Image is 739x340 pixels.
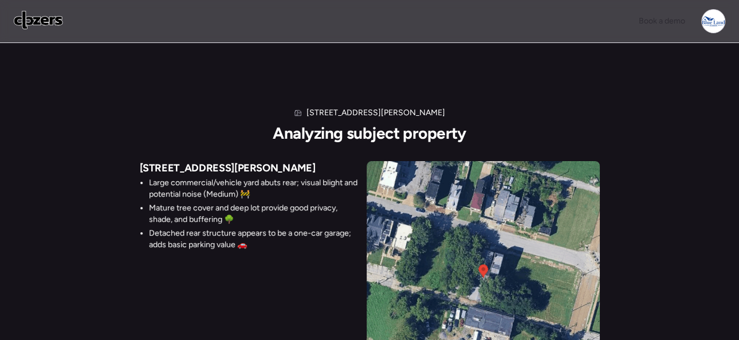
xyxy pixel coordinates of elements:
h1: [STREET_ADDRESS][PERSON_NAME] [306,107,445,119]
li: Large commercial/vehicle yard abuts rear; visual blight and potential noise (Medium) 🚧 [149,177,357,200]
span: [STREET_ADDRESS][PERSON_NAME] [140,161,316,175]
li: Mature tree cover and deep lot provide good privacy, shade, and buffering 🌳 [149,202,357,225]
li: Detached rear structure appears to be a one-car garage; adds basic parking value 🚗 [149,228,357,251]
span: Book a demo [639,16,685,26]
h2: Analyzing subject property [273,123,466,143]
img: Logo [14,11,63,29]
